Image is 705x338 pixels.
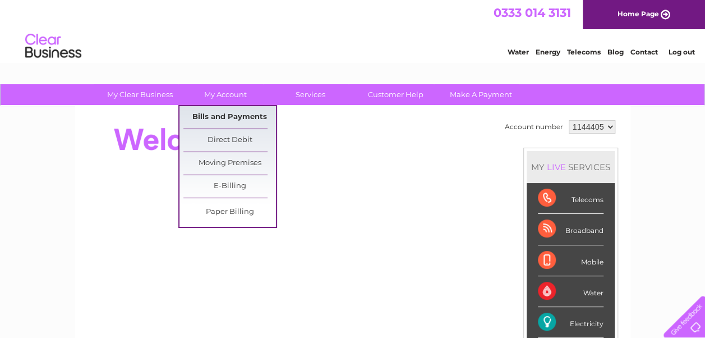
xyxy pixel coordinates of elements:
div: Electricity [538,307,603,338]
a: 0333 014 3131 [494,6,571,20]
td: Account number [502,117,566,136]
a: Telecoms [567,48,601,56]
a: Make A Payment [435,84,527,105]
div: Broadband [538,214,603,245]
div: Mobile [538,245,603,276]
a: Water [508,48,529,56]
a: Customer Help [349,84,442,105]
a: Contact [630,48,658,56]
a: My Clear Business [94,84,186,105]
img: logo.png [25,29,82,63]
a: E-Billing [183,175,276,198]
a: Services [264,84,357,105]
div: Water [538,276,603,307]
div: MY SERVICES [527,151,615,183]
div: Telecoms [538,183,603,214]
a: My Account [179,84,271,105]
a: Log out [668,48,694,56]
div: Clear Business is a trading name of Verastar Limited (registered in [GEOGRAPHIC_DATA] No. 3667643... [88,6,618,54]
a: Paper Billing [183,201,276,223]
a: Blog [607,48,624,56]
div: LIVE [545,162,568,172]
a: Energy [536,48,560,56]
a: Bills and Payments [183,106,276,129]
a: Moving Premises [183,152,276,175]
a: Direct Debit [183,129,276,152]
